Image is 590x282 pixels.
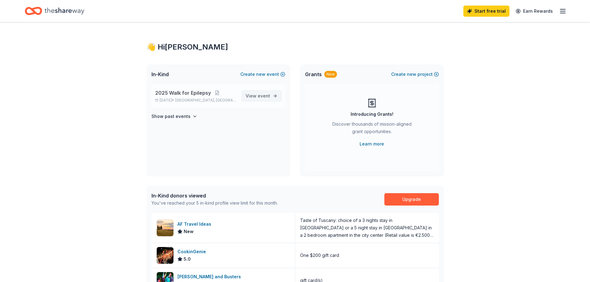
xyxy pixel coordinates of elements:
button: Show past events [151,113,197,120]
span: In-Kind [151,71,169,78]
span: [GEOGRAPHIC_DATA], [GEOGRAPHIC_DATA] [175,98,236,103]
div: AF Travel Ideas [177,220,214,228]
div: New [324,71,337,78]
span: new [256,71,265,78]
a: Home [25,4,84,18]
div: You've reached your 5 in-kind profile view limit for this month. [151,199,278,207]
div: Taste of Tuscany: choice of a 3 nights stay in [GEOGRAPHIC_DATA] or a 5 night stay in [GEOGRAPHIC... [300,217,434,239]
a: Earn Rewards [512,6,557,17]
a: Start free trial [463,6,509,17]
a: Upgrade [384,193,439,206]
div: Introducing Grants! [351,111,393,118]
img: Image for AF Travel Ideas [157,219,173,236]
span: View [246,92,270,100]
div: CookinGenie [177,248,208,255]
div: Discover thousands of mission-aligned grant opportunities. [330,120,414,138]
a: Learn more [360,140,384,148]
button: Createnewevent [240,71,285,78]
div: In-Kind donors viewed [151,192,278,199]
h4: Show past events [151,113,190,120]
span: new [407,71,416,78]
div: [PERSON_NAME] and Busters [177,273,243,280]
span: 2025 Walk for Epilepsy [155,89,211,97]
span: event [258,93,270,98]
div: 👋 Hi [PERSON_NAME] [146,42,444,52]
span: 5.0 [184,255,191,263]
div: One $200 gift card [300,252,339,259]
a: View event [242,90,282,102]
img: Image for CookinGenie [157,247,173,264]
p: [DATE] • [155,98,237,103]
span: New [184,228,194,235]
button: Createnewproject [391,71,439,78]
span: Grants [305,71,322,78]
